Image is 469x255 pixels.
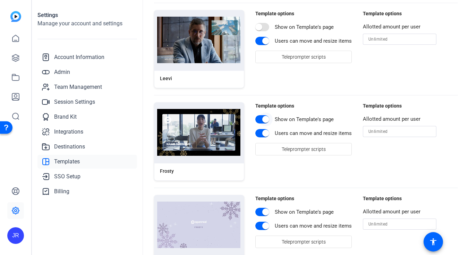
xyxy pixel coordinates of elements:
a: Destinations [37,140,137,154]
h1: Settings [37,11,137,19]
img: Template image [157,17,240,63]
input: Unlimited [368,220,431,228]
span: SSO Setup [54,172,80,181]
div: Template options [255,10,352,17]
div: Users can move and resize items [275,37,352,45]
a: Brand Kit [37,110,137,124]
button: Teleprompter scripts [255,143,352,155]
span: Team Management [54,83,102,91]
a: Billing [37,185,137,198]
span: Teleprompter scripts [282,143,326,156]
a: Account Information [37,50,137,64]
span: Teleprompter scripts [282,235,326,248]
span: Brand Kit [54,113,77,121]
input: Unlimited [368,127,431,136]
div: Template options [363,102,436,110]
div: Users can move and resize items [275,129,352,137]
div: Show on Template's page [275,116,334,124]
div: Show on Template's page [275,23,334,31]
span: Teleprompter scripts [282,50,326,63]
div: Leevi [160,75,172,82]
button: Teleprompter scripts [255,51,352,63]
a: Integrations [37,125,137,139]
a: SSO Setup [37,170,137,184]
span: Billing [54,187,69,196]
span: Session Settings [54,98,95,106]
span: Integrations [54,128,83,136]
div: Allotted amount per user [363,208,436,216]
div: Users can move and resize items [275,222,352,230]
a: Team Management [37,80,137,94]
img: Template image [157,109,240,156]
div: Template options [255,195,352,202]
div: Allotted amount per user [363,115,436,123]
mat-icon: accessibility [429,238,437,246]
div: Template options [255,102,352,110]
div: Allotted amount per user [363,23,436,31]
span: Templates [54,158,80,166]
button: Teleprompter scripts [255,236,352,248]
span: Destinations [54,143,85,151]
input: Unlimited [368,35,431,43]
h2: Manage your account and settings [37,19,137,28]
img: blue-gradient.svg [10,11,21,22]
img: Template image [157,202,240,248]
div: Template options [363,195,436,202]
a: Session Settings [37,95,137,109]
a: Admin [37,65,137,79]
div: Template options [363,10,436,17]
div: JR [7,227,24,244]
span: Account Information [54,53,104,61]
span: Admin [54,68,70,76]
div: Frosty [160,168,174,175]
a: Templates [37,155,137,169]
div: Show on Template's page [275,208,334,216]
